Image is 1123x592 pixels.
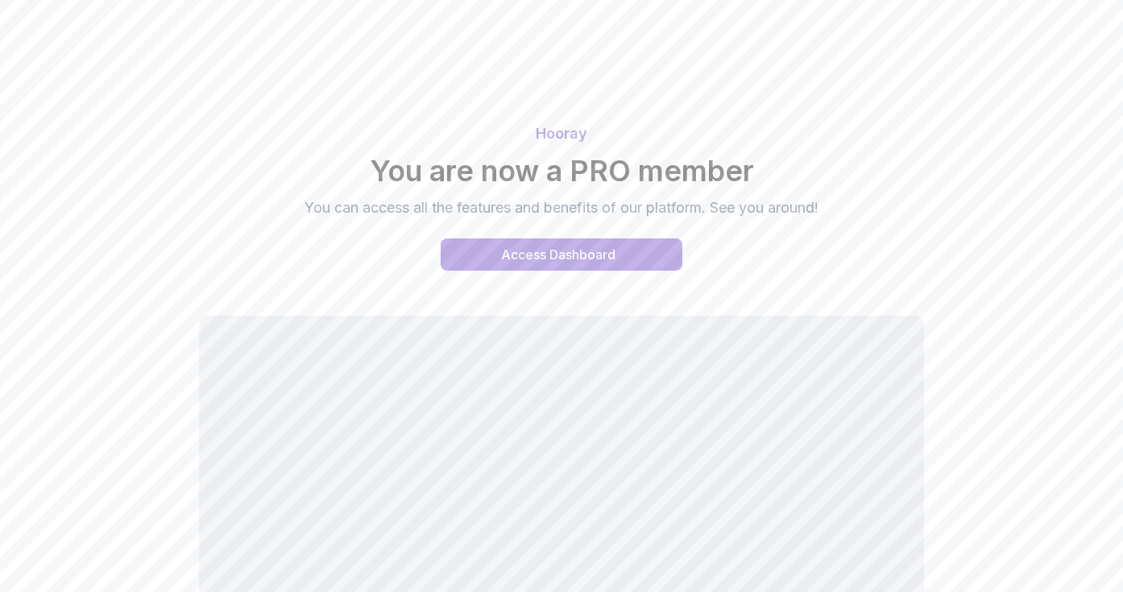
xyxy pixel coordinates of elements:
[441,238,682,271] button: Access Dashboard
[291,197,832,219] p: You can access all the features and benefits of our platform. See you around!
[8,155,1115,187] h2: You are now a PRO member
[501,245,615,264] div: Access Dashboard
[8,122,1115,145] p: Hooray
[441,238,682,271] a: access-dashboard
